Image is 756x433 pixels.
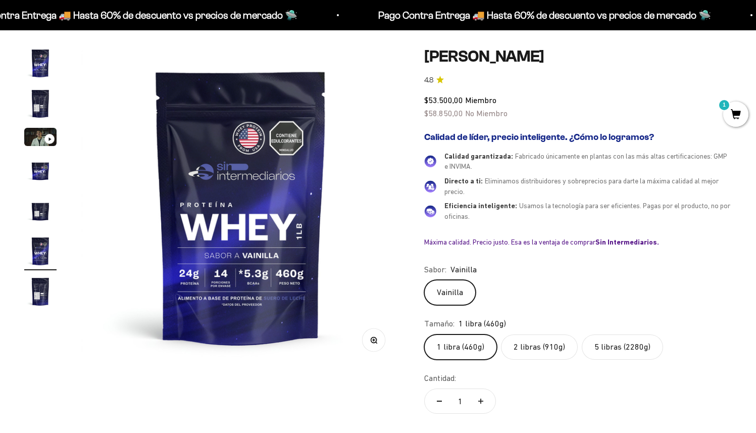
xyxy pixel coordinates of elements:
[444,202,517,210] span: Eficiencia inteligente:
[24,235,57,267] img: Proteína Whey - Vainilla
[424,237,732,247] div: Máxima calidad. Precio justo. Esa es la ventaja de comprar
[718,99,730,111] mark: 1
[424,95,463,105] span: $53.500,00
[24,47,57,82] button: Ir al artículo 1
[24,275,57,308] img: Proteína Whey - Vainilla
[444,177,483,185] span: Directo a ti:
[424,155,436,167] img: Calidad garantizada
[24,154,57,189] button: Ir al artículo 4
[24,195,57,230] button: Ir al artículo 5
[424,132,732,143] h2: Calidad de líder, precio inteligente. ¿Cómo lo logramos?
[424,75,433,86] span: 4.8
[424,180,436,193] img: Directo a ti
[459,317,506,330] span: 1 libra (460g)
[24,87,57,120] img: Proteína Whey - Vainilla
[24,235,57,270] button: Ir al artículo 6
[424,263,446,276] legend: Sabor:
[444,177,719,196] span: Eliminamos distribuidores y sobreprecios para darte la máxima calidad al mejor precio.
[465,109,508,118] span: No Miembro
[444,202,730,220] span: Usamos la tecnología para ser eficientes. Pagas por el producto, no por oficinas.
[444,152,513,160] span: Calidad garantizada:
[425,389,454,413] button: Reducir cantidad
[24,275,57,311] button: Ir al artículo 7
[377,7,710,23] p: Pago Contra Entrega 🚚 Hasta 60% de descuento vs precios de mercado 🛸
[424,75,732,86] a: 4.84.8 de 5.0 estrellas
[595,238,659,246] b: Sin Intermediarios.
[723,110,748,121] a: 1
[465,95,496,105] span: Miembro
[24,87,57,123] button: Ir al artículo 2
[424,372,456,385] label: Cantidad:
[24,154,57,186] img: Proteína Whey - Vainilla
[424,317,455,330] legend: Tamaño:
[450,263,477,276] span: Vainilla
[424,109,463,118] span: $58.850,00
[81,47,400,366] img: Proteína Whey - Vainilla
[24,195,57,227] img: Proteína Whey - Vainilla
[24,47,57,79] img: Proteína Whey - Vainilla
[466,389,495,413] button: Aumentar cantidad
[424,47,732,66] h1: [PERSON_NAME]
[24,128,57,149] button: Ir al artículo 3
[424,205,436,217] img: Eficiencia inteligente
[444,152,727,171] span: Fabricado únicamente en plantas con las más altas certificaciones: GMP e INVIMA.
